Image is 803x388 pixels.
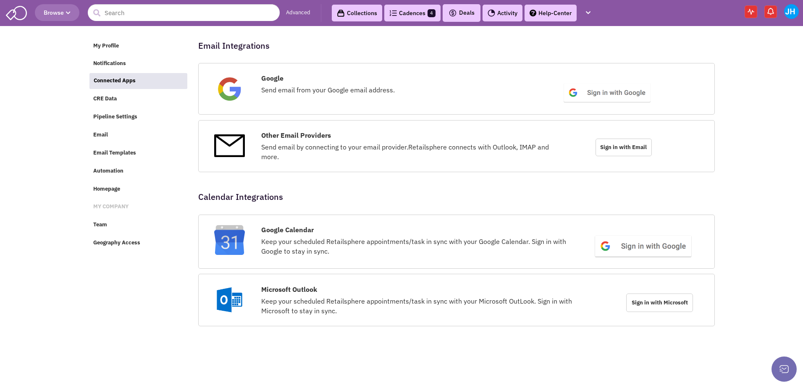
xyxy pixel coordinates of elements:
[593,234,693,258] img: btn_google_signin_light_normal_web@2x.png
[214,285,244,315] img: OulLookCalendar.png
[93,60,126,67] span: Notifications
[93,42,119,49] span: My Profile
[89,181,187,197] a: Homepage
[384,5,441,21] a: Cadences4
[784,4,799,19] img: Jason Hurst
[93,113,137,120] span: Pipeline Settings
[389,10,397,16] img: Cadences_logo.png
[596,139,652,156] span: Sign in with Email
[93,185,120,192] span: Homepage
[261,237,566,255] span: Keep your scheduled Retailsphere appointments/task in sync with your Google Calendar. Sign in wit...
[214,131,244,161] img: OtherEmail.png
[89,127,187,143] a: Email
[261,131,331,140] label: Other Email Providers
[530,10,536,16] img: help.png
[89,56,187,72] a: Notifications
[93,149,136,156] span: Email Templates
[449,8,457,18] img: icon-deals.svg
[446,8,477,18] button: Deals
[89,163,187,179] a: Automation
[94,77,136,84] span: Connected Apps
[286,9,310,17] a: Advanced
[93,203,129,210] span: MY COMPANY
[35,4,79,21] button: Browse
[93,221,107,228] span: Team
[89,109,187,125] a: Pipeline Settings
[198,193,283,201] h2: Calendar Integrations
[332,5,382,21] a: Collections
[89,38,187,54] a: My Profile
[89,217,187,233] a: Team
[261,225,314,235] label: Google Calendar
[261,143,549,161] span: Send email by connecting to your email provider.Retailsphere connects with Outlook, IMAP and more.
[93,167,123,174] span: Automation
[626,294,693,312] span: Sign in with Microsoft
[261,86,395,94] span: Send email from your Google email address.
[449,9,475,16] span: Deals
[6,4,27,20] img: SmartAdmin
[89,73,187,89] a: Connected Apps
[93,95,117,102] span: CRE Data
[93,239,140,246] span: Geography Access
[89,91,187,107] a: CRE Data
[428,9,436,17] span: 4
[93,131,108,138] span: Email
[525,5,577,21] a: Help-Center
[89,235,187,251] a: Geography Access
[337,9,345,17] img: icon-collection-lavender-black.svg
[88,4,280,21] input: Search
[214,73,244,104] img: Google.png
[198,42,270,50] h2: Email Integrations
[483,5,522,21] a: Activity
[261,73,283,83] label: Google
[562,82,652,103] img: btn_google_signin_light_normal_web@2x.png
[214,225,244,254] img: GoogleCalendar.svg.png
[261,285,317,294] label: Microsoft Outlook
[89,145,187,161] a: Email Templates
[488,9,495,17] img: Activity.png
[261,297,572,315] span: Keep your scheduled Retailsphere appointments/task in sync with your Microsoft OutLook. Sign in w...
[44,9,71,16] span: Browse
